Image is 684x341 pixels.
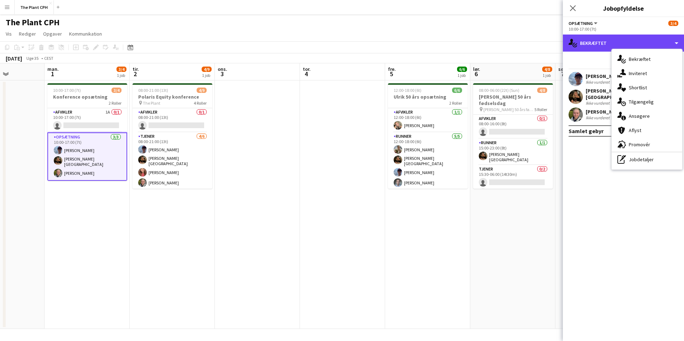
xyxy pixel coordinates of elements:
[15,0,54,14] button: The Plant CPH
[133,83,212,189] app-job-card: 08:00-21:00 (13t)4/9Polaris Equity konference The Plant4 RollerAfvikler0/108:00-21:00 (13t) Tjene...
[40,29,65,38] a: Opgaver
[563,35,684,52] div: Bekræftet
[388,108,468,132] app-card-role: Afvikler1/112:00-18:00 (6t)[PERSON_NAME]
[44,56,53,61] div: CEST
[387,70,396,78] span: 5
[457,73,467,78] div: 1 job
[133,66,139,72] span: tir.
[217,70,227,78] span: 3
[46,70,59,78] span: 1
[586,79,611,85] div: Ikke vurderet
[116,67,126,72] span: 3/4
[473,83,553,189] app-job-card: 08:00-06:00 (22t) (Sun)4/8[PERSON_NAME] 50 års fødselsdag [PERSON_NAME] 50 års fødselsdag5 Roller...
[53,88,81,93] span: 10:00-17:00 (7t)
[473,115,553,139] app-card-role: Afvikler0/108:00-16:00 (8t)
[557,70,568,78] span: 7
[47,132,127,181] app-card-role: Opsætning3/310:00-17:00 (7t)[PERSON_NAME][PERSON_NAME][GEOGRAPHIC_DATA][PERSON_NAME]
[388,66,396,72] span: fre.
[452,88,462,93] span: 6/6
[473,66,480,72] span: lør.
[473,94,553,106] h3: [PERSON_NAME] 50 års fødselsdag
[143,100,160,106] span: The Plant
[586,100,611,106] div: Ikke vurderet
[109,100,121,106] span: 2 Roller
[69,31,102,37] span: Kommunikation
[479,88,519,93] span: 08:00-06:00 (22t) (Sun)
[6,31,12,37] span: Vis
[586,73,628,79] div: [PERSON_NAME]
[6,17,59,28] h1: The Plant CPH
[612,137,682,152] div: Promovér
[16,29,39,38] a: Rediger
[47,94,127,100] h3: Konference opsætning
[112,88,121,93] span: 3/4
[117,73,126,78] div: 1 job
[569,127,603,135] div: Samlet gebyr
[569,26,678,32] div: 10:00-17:00 (7t)
[388,94,468,100] h3: Ulrik 50 års opsætning
[534,107,547,112] span: 5 Roller
[218,66,227,72] span: ons.
[473,165,553,200] app-card-role: Tjener0/215:30-06:00 (14t30m)
[558,66,568,72] span: søn.
[6,55,22,62] div: [DATE]
[43,31,62,37] span: Opgaver
[202,67,212,72] span: 4/9
[302,70,311,78] span: 4
[537,88,547,93] span: 4/8
[449,100,462,106] span: 2 Roller
[612,109,682,123] div: Ansøgere
[3,29,15,38] a: Vis
[612,152,682,167] div: Jobdetaljer
[388,83,468,189] app-job-card: 12:00-18:00 (6t)6/6Ulrik 50 års opsætning2 RollerAfvikler1/112:00-18:00 (6t)[PERSON_NAME]Runner5/...
[19,31,36,37] span: Rediger
[668,21,678,26] span: 3/4
[202,73,211,78] div: 1 job
[138,88,168,93] span: 08:00-21:00 (13t)
[388,132,468,200] app-card-role: Runner5/512:00-18:00 (6t)[PERSON_NAME][PERSON_NAME][GEOGRAPHIC_DATA][PERSON_NAME][PERSON_NAME]
[133,108,212,132] app-card-role: Afvikler0/108:00-21:00 (13t)
[563,4,684,13] h3: Jobopfyldelse
[472,70,480,78] span: 6
[611,79,628,85] div: Teamet har forskellige gebyrer end i rollen
[194,100,207,106] span: 4 Roller
[612,52,682,66] div: Bekræftet
[483,107,534,112] span: [PERSON_NAME] 50 års fødselsdag
[394,88,421,93] span: 12:00-18:00 (6t)
[586,115,611,121] div: Ikke vurderet
[569,21,598,26] button: Opsætning
[473,139,553,165] app-card-role: Runner1/115:00-23:00 (8t)[PERSON_NAME][GEOGRAPHIC_DATA]
[131,70,139,78] span: 2
[303,66,311,72] span: tor.
[612,95,682,109] div: Tilgængelig
[47,66,59,72] span: man.
[133,94,212,100] h3: Polaris Equity konference
[543,73,552,78] div: 1 job
[612,66,682,80] div: Inviteret
[197,88,207,93] span: 4/9
[133,132,212,210] app-card-role: Tjener4/608:00-21:00 (13t)[PERSON_NAME][PERSON_NAME][GEOGRAPHIC_DATA][PERSON_NAME][PERSON_NAME]
[611,100,628,106] div: Teamet har forskellige gebyrer end i rollen
[612,80,682,95] div: Shortlist
[611,115,628,121] div: Teamet har forskellige gebyrer end i rollen
[66,29,105,38] a: Kommunikation
[47,83,127,181] app-job-card: 10:00-17:00 (7t)3/4Konference opsætning2 RollerAfvikler1A0/110:00-17:00 (7t) Opsætning3/310:00-17...
[24,56,41,61] span: Uge 35
[542,67,552,72] span: 4/8
[586,109,628,115] div: [PERSON_NAME]
[457,67,467,72] span: 6/6
[612,123,682,137] div: Aflyst
[569,21,593,26] span: Opsætning
[586,88,667,100] div: [PERSON_NAME][GEOGRAPHIC_DATA]
[47,108,127,132] app-card-role: Afvikler1A0/110:00-17:00 (7t)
